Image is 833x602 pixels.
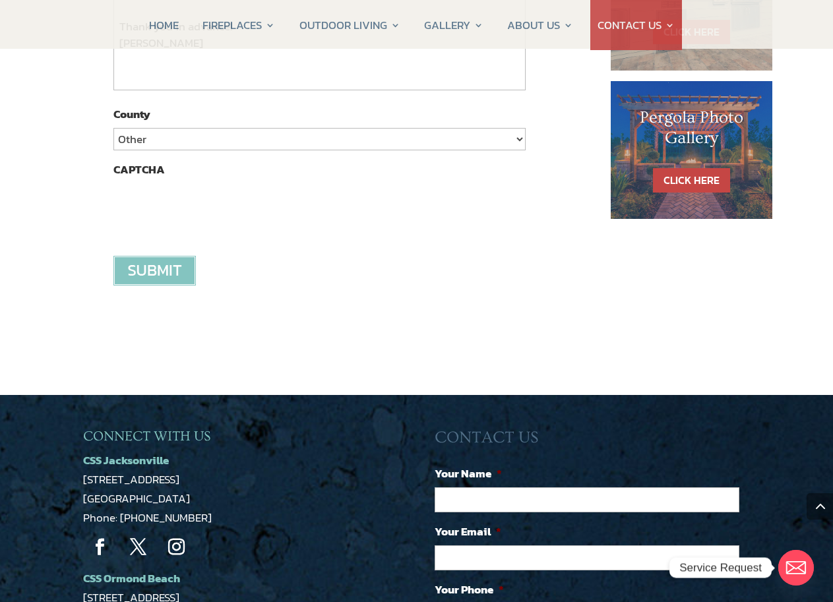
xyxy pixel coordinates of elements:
[113,107,150,121] label: County
[113,162,165,177] label: CAPTCHA
[121,531,154,564] a: Follow on X
[435,582,504,597] label: Your Phone
[435,428,749,454] h3: CONTACT US
[83,531,116,564] a: Follow on Facebook
[83,570,180,587] a: CSS Ormond Beach
[83,471,179,488] a: [STREET_ADDRESS]
[435,466,502,481] label: Your Name
[653,168,730,193] a: CLICK HERE
[778,550,814,586] a: Email
[83,452,169,469] a: CSS Jacksonville
[83,429,210,444] span: CONNECT WITH US
[637,107,747,155] h1: Pergola Photo Gallery
[435,524,501,539] label: Your Email
[83,509,212,526] a: Phone: [PHONE_NUMBER]
[113,256,196,286] input: Submit
[83,490,190,507] a: [GEOGRAPHIC_DATA]
[160,531,193,564] a: Follow on Instagram
[113,183,314,235] iframe: reCAPTCHA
